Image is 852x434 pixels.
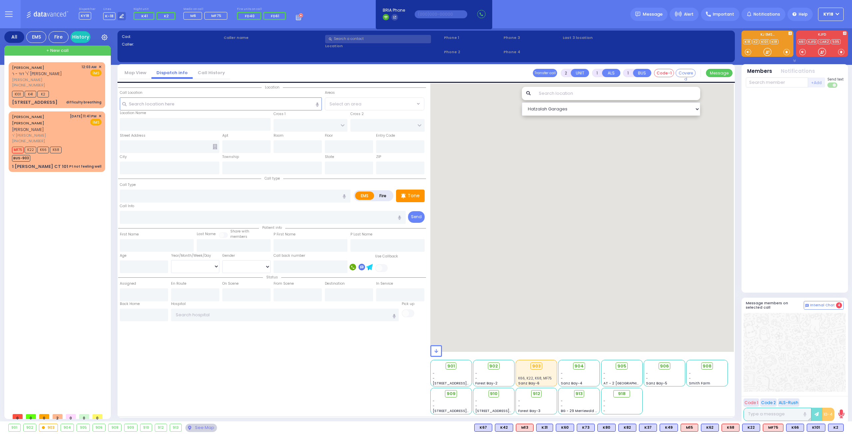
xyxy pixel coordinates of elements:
label: ZIP [376,154,381,160]
label: Areas [325,90,335,95]
label: Back Home [120,301,140,307]
label: Cross 1 [274,111,286,117]
span: KY18 [823,11,833,17]
button: Send [408,211,425,223]
button: UNIT [571,69,589,77]
a: K18 [743,39,751,44]
span: 904 [574,363,584,369]
div: BLS [474,424,492,432]
div: 906 [93,424,106,431]
span: K2 [37,91,49,97]
span: Send text [827,77,844,82]
span: - [518,403,520,408]
span: - [433,376,435,381]
span: [PHONE_NUMBER] [12,138,45,144]
div: K37 [639,424,657,432]
span: - [603,371,605,376]
div: Pt not feeling well [69,164,102,169]
div: ALS [681,424,698,432]
div: 908 [108,424,121,431]
div: 904 [61,424,74,431]
label: P Last Name [350,232,372,237]
span: 0 [79,414,89,419]
div: - [603,408,640,413]
div: 912 [155,424,167,431]
label: Call Info [120,204,134,209]
label: Use Callback [375,254,398,259]
div: Fire [49,31,69,43]
span: Smith Farm [689,381,710,386]
span: 0 [39,414,49,419]
div: 913 [170,424,182,431]
span: FD40 [245,13,255,19]
span: 0 [93,414,103,419]
div: BLS [618,424,636,432]
span: 901 [447,363,455,369]
label: Floor [325,133,333,138]
span: - [561,371,563,376]
span: 918 [618,390,626,397]
span: - [561,398,563,403]
label: Location Name [120,110,146,116]
input: Search location [534,87,701,100]
div: 905 [77,424,90,431]
div: BLS [742,424,760,432]
label: Hospital [171,301,186,307]
label: KJ EMS... [742,33,793,38]
span: AT - 2 [GEOGRAPHIC_DATA] [603,381,653,386]
img: message.svg [635,12,640,17]
span: - [433,371,435,376]
span: Message [643,11,663,18]
a: History [71,31,91,43]
label: From Scene [274,281,294,286]
span: - [561,376,563,381]
div: M15 [681,424,698,432]
label: Apt [222,133,228,138]
span: 4 [836,302,842,308]
label: En Route [171,281,186,286]
span: [PHONE_NUMBER] [12,82,45,88]
span: 905 [617,363,626,369]
div: [STREET_ADDRESS] [12,99,58,106]
input: (000)000-00000 [415,10,467,18]
span: ר' דוד - ר' [PERSON_NAME] [12,71,62,76]
label: P First Name [274,232,296,237]
label: State [325,154,334,160]
span: K101 [12,91,24,97]
div: K101 [807,424,825,432]
span: KY18 [79,12,91,20]
span: - [689,371,691,376]
div: BLS [639,424,657,432]
div: K73 [577,424,595,432]
span: K2 [164,13,169,19]
div: 902 [24,424,36,431]
span: Alert [684,11,694,17]
span: - [518,398,520,403]
label: City [120,154,127,160]
div: - [603,398,640,403]
span: 906 [660,363,669,369]
span: - [603,376,605,381]
a: [PERSON_NAME] [12,65,44,70]
span: K-18 [103,12,115,20]
label: Last 3 location [563,35,647,41]
span: Call type [261,176,283,181]
span: [PERSON_NAME] [12,77,79,83]
label: Medic on call [183,7,230,11]
span: members [230,234,247,239]
label: Township [222,154,239,160]
div: ALS [722,424,740,432]
div: difficulty breathing [66,100,102,105]
span: K22 [25,147,36,153]
span: Internal Chat [810,303,835,308]
label: Cross 2 [350,111,364,117]
span: [STREET_ADDRESS][PERSON_NAME] [433,381,496,386]
span: - [433,398,435,403]
a: Dispatch info [151,70,193,76]
span: Forest Bay-2 [475,381,498,386]
label: Assigned [120,281,136,286]
span: - [689,376,691,381]
a: CAR2 [818,39,830,44]
span: 12:03 AM [82,65,97,70]
label: Street Address [120,133,145,138]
